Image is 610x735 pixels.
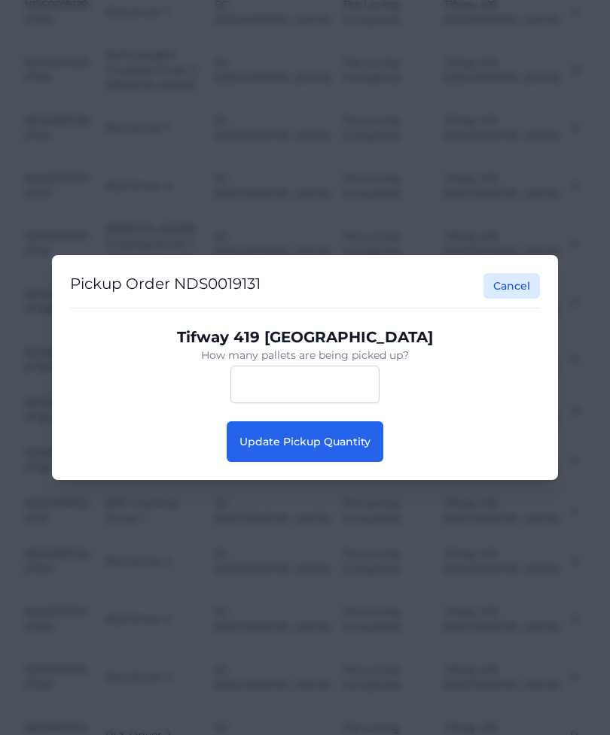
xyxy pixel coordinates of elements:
[82,348,528,363] p: How many pallets are being picked up?
[239,435,371,448] span: Update Pickup Quantity
[227,421,383,462] button: Update Pickup Quantity
[82,326,528,348] p: Tifway 419 [GEOGRAPHIC_DATA]
[483,273,540,299] button: Cancel
[70,273,261,299] h2: Pickup Order NDS0019131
